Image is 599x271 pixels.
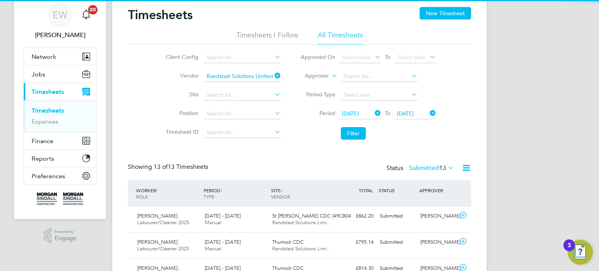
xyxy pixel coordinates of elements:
span: Reports [32,155,54,162]
div: Status [386,163,455,174]
span: [DATE] - [DATE] [205,213,241,219]
label: Period [300,110,335,117]
span: [PERSON_NAME] [137,239,177,245]
label: Site [163,91,198,98]
span: Labourer/Cleaner 2025 [137,245,189,252]
span: 20 [88,5,97,14]
span: / [156,187,158,193]
input: Select one [341,90,418,101]
div: [PERSON_NAME] [417,210,458,223]
input: Search for... [204,52,281,63]
span: St [PERSON_NAME] CDC (49CB04 [272,213,351,219]
div: WORKER [134,183,202,204]
span: 13 Timesheets [154,163,208,171]
span: Network [32,53,56,60]
span: Powered by [55,228,76,235]
span: / [280,187,282,193]
button: Reports [24,150,96,167]
div: Submitted [377,210,417,223]
button: Jobs [24,66,96,83]
a: Expenses [32,118,58,125]
span: ROLE [136,193,148,200]
a: 20 [78,2,94,27]
span: TOTAL [359,187,373,193]
span: Manual [205,245,222,252]
span: [DATE] - [DATE] [205,239,241,245]
div: £795.14 [336,236,377,249]
span: Select date [397,54,425,61]
div: [PERSON_NAME] [417,236,458,249]
span: Finance [32,137,53,145]
input: Search for... [204,127,281,138]
label: Period Type [300,91,335,98]
input: Search for... [204,90,281,101]
a: Powered byEngage [44,228,77,243]
label: Approved On [300,53,335,60]
span: Timesheets [32,88,64,96]
span: 13 [439,164,446,172]
span: [DATE] [342,110,359,117]
div: £862.20 [336,210,377,223]
div: STATUS [377,183,417,197]
span: Select date [342,54,370,61]
a: Timesheets [32,107,64,114]
button: Open Resource Center, 3 new notifications [568,240,593,265]
label: Approver [294,72,329,80]
div: Timesheets [24,100,96,132]
input: Search for... [341,71,418,82]
span: Thurrock CDC [272,239,304,245]
div: 3 [567,245,571,255]
input: Search for... [204,71,281,82]
input: Search for... [204,108,281,119]
span: [DATE] [397,110,414,117]
span: Labourer/Cleaner 2025 [137,219,189,226]
span: Randstad Solutions Limi… [272,219,332,226]
span: Randstad Solutions Limi… [272,245,332,252]
span: Engage [55,235,76,242]
button: Timesheets [24,83,96,100]
button: Preferences [24,167,96,184]
label: Position [163,110,198,117]
span: Jobs [32,71,45,78]
span: To [383,108,393,118]
div: Submitted [377,236,417,249]
button: Filter [341,127,366,140]
div: APPROVER [417,183,458,197]
label: Submitted [409,164,454,172]
div: PERIOD [202,183,269,204]
span: To [383,52,393,62]
span: TYPE [204,193,214,200]
div: SITE [269,183,337,204]
li: All Timesheets [318,30,363,44]
span: VENDOR [271,193,290,200]
button: Network [24,48,96,65]
span: / [220,187,222,193]
button: New Timesheet [420,7,471,19]
label: Client Config [163,53,198,60]
li: Timesheets I Follow [236,30,298,44]
span: Emma Wells [23,30,97,40]
label: Timesheet ID [163,128,198,135]
span: Manual [205,219,222,226]
span: [PERSON_NAME] [137,213,177,219]
img: morgansindall-logo-retina.png [37,193,83,205]
h2: Timesheets [128,7,193,23]
button: Finance [24,132,96,149]
span: EW [53,10,67,20]
span: Preferences [32,172,65,180]
a: Go to home page [23,193,97,205]
a: EW[PERSON_NAME] [23,2,97,40]
div: Showing [128,163,210,171]
span: 13 of [154,163,168,171]
label: Vendor [163,72,198,79]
